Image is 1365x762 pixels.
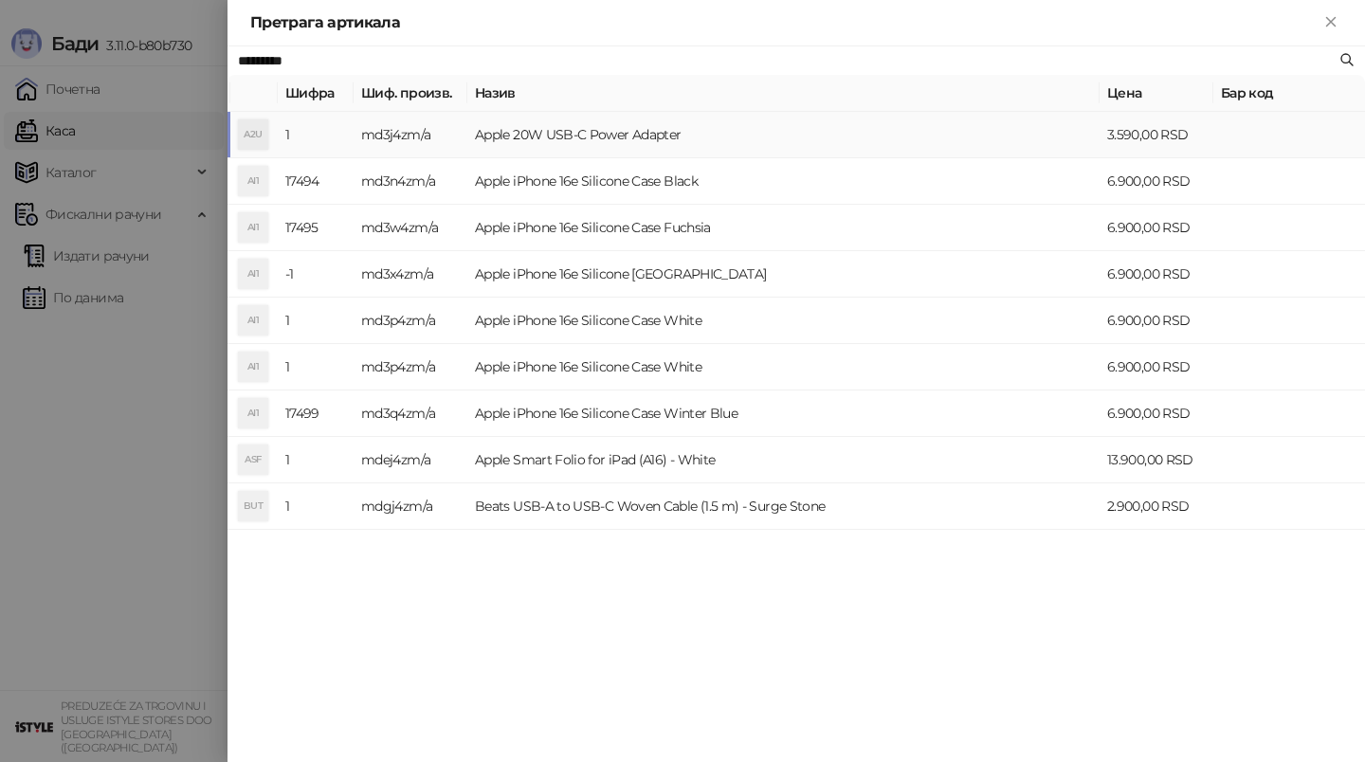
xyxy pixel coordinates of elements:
[1100,158,1213,205] td: 6.900,00 RSD
[354,298,467,344] td: md3p4zm/a
[238,119,268,150] div: A2U
[467,344,1100,390] td: Apple iPhone 16e Silicone Case White
[238,352,268,382] div: AI1
[354,205,467,251] td: md3w4zm/a
[467,158,1100,205] td: Apple iPhone 16e Silicone Case Black
[278,298,354,344] td: 1
[1319,11,1342,34] button: Close
[467,483,1100,530] td: Beats USB-A to USB-C Woven Cable (1.5 m) - Surge Stone
[467,251,1100,298] td: Apple iPhone 16e Silicone [GEOGRAPHIC_DATA]
[1213,75,1365,112] th: Бар код
[278,75,354,112] th: Шифра
[354,344,467,390] td: md3p4zm/a
[278,112,354,158] td: 1
[238,259,268,289] div: AI1
[238,212,268,243] div: AI1
[354,437,467,483] td: mdej4zm/a
[354,483,467,530] td: mdgj4zm/a
[467,75,1100,112] th: Назив
[354,390,467,437] td: md3q4zm/a
[467,298,1100,344] td: Apple iPhone 16e Silicone Case White
[1100,251,1213,298] td: 6.900,00 RSD
[278,205,354,251] td: 17495
[278,251,354,298] td: -1
[1100,112,1213,158] td: 3.590,00 RSD
[354,75,467,112] th: Шиф. произв.
[238,398,268,428] div: AI1
[1100,75,1213,112] th: Цена
[1100,437,1213,483] td: 13.900,00 RSD
[278,158,354,205] td: 17494
[238,491,268,521] div: BUT
[1100,344,1213,390] td: 6.900,00 RSD
[467,112,1100,158] td: Apple 20W USB-C Power Adapter
[238,305,268,336] div: AI1
[467,205,1100,251] td: Apple iPhone 16e Silicone Case Fuchsia
[1100,483,1213,530] td: 2.900,00 RSD
[354,251,467,298] td: md3x4zm/a
[238,166,268,196] div: AI1
[278,483,354,530] td: 1
[354,112,467,158] td: md3j4zm/a
[278,344,354,390] td: 1
[1100,390,1213,437] td: 6.900,00 RSD
[250,11,1319,34] div: Претрага артикала
[278,437,354,483] td: 1
[1100,205,1213,251] td: 6.900,00 RSD
[238,444,268,475] div: ASF
[467,437,1100,483] td: Apple Smart Folio for iPad (A16) - White
[354,158,467,205] td: md3n4zm/a
[1100,298,1213,344] td: 6.900,00 RSD
[467,390,1100,437] td: Apple iPhone 16e Silicone Case Winter Blue
[278,390,354,437] td: 17499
